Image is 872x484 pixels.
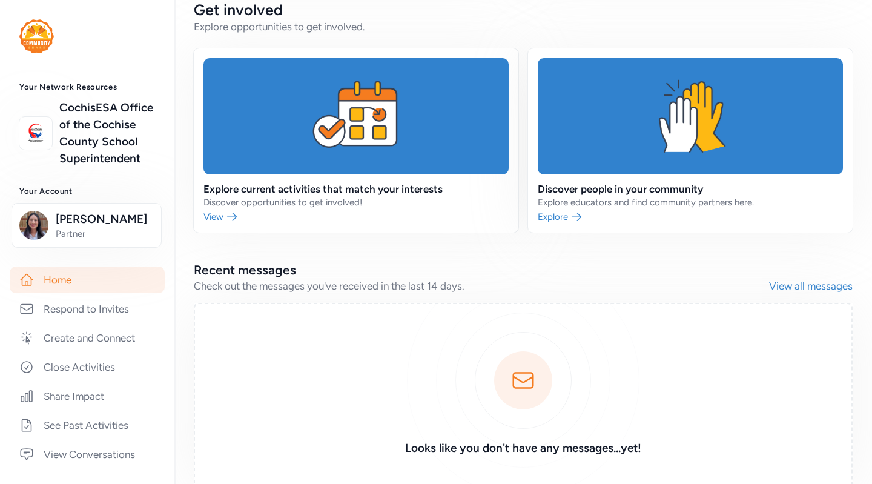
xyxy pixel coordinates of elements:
[19,82,155,92] h3: Your Network Resources
[22,120,49,147] img: logo
[10,296,165,322] a: Respond to Invites
[10,354,165,380] a: Close Activities
[194,262,769,279] h2: Recent messages
[56,228,154,240] span: Partner
[10,267,165,293] a: Home
[59,99,155,167] a: CochisESA Office of the Cochise County School Superintendent
[10,325,165,351] a: Create and Connect
[12,203,162,248] button: [PERSON_NAME]Partner
[19,187,155,196] h3: Your Account
[194,279,769,293] div: Check out the messages you've received in the last 14 days.
[194,19,853,34] div: Explore opportunities to get involved.
[769,279,853,293] a: View all messages
[56,211,154,228] span: [PERSON_NAME]
[19,19,54,53] img: logo
[349,440,698,457] h3: Looks like you don't have any messages...yet!
[10,383,165,409] a: Share Impact
[10,412,165,439] a: See Past Activities
[10,441,165,468] a: View Conversations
